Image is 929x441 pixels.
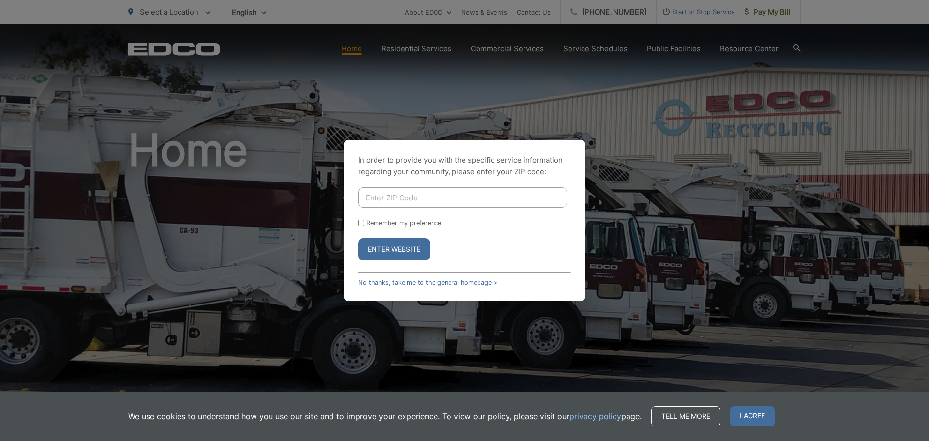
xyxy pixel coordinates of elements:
[128,411,642,422] p: We use cookies to understand how you use our site and to improve your experience. To view our pol...
[366,219,441,227] label: Remember my preference
[358,154,571,178] p: In order to provide you with the specific service information regarding your community, please en...
[358,187,567,208] input: Enter ZIP Code
[569,411,621,422] a: privacy policy
[730,406,775,426] span: I agree
[358,238,430,260] button: Enter Website
[358,279,497,286] a: No thanks, take me to the general homepage >
[651,406,720,426] a: Tell me more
